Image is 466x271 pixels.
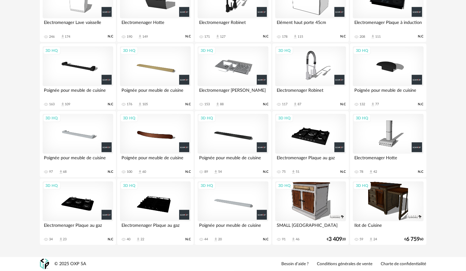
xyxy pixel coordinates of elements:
div: 77 [375,102,379,106]
div: Electromenager Plaque au gaz [120,221,191,234]
div: 3D HQ [43,47,61,55]
span: N.C [108,237,113,242]
a: Besoin d'aide ? [282,261,309,267]
span: N.C [108,102,113,106]
div: 208 [360,35,365,39]
div: 149 [142,35,148,39]
span: Download icon [369,237,373,242]
span: N.C [418,102,424,106]
div: Electromenager Robinet [198,18,268,31]
a: 3D HQ Poignée pour meuble de cuisine 132 Download icon 77 N.C [350,44,426,110]
span: Download icon [138,34,142,39]
div: 60 [142,170,146,174]
span: Download icon [214,170,218,174]
a: 3D HQ Ilot de Cuisine 59 Download icon 24 €6 75960 [350,179,426,245]
span: Download icon [215,34,220,39]
a: 3D HQ Electromenager Plaque au gaz 75 Download icon 51 N.C [272,111,349,177]
a: 3D HQ SMALL [GEOGRAPHIC_DATA] 91 Download icon 46 €3 40920 [272,179,349,245]
div: 100 [127,170,132,174]
div: 34 [49,237,53,242]
span: Download icon [371,34,375,39]
span: N.C [418,170,424,174]
div: 22 [141,237,144,242]
span: N.C [185,170,191,174]
div: Poignée pour meuble de cuisine [43,154,113,166]
span: N.C [341,170,346,174]
a: Charte de confidentialité [381,261,426,267]
div: Ilot de Cuisine [353,221,423,234]
div: 20 [218,237,222,242]
a: Conditions générales de vente [317,261,373,267]
span: Download icon [59,170,63,174]
div: 3D HQ [198,114,216,122]
div: Poignée pour meuble de cuisine [198,154,268,166]
span: N.C [341,102,346,106]
span: Download icon [60,102,65,107]
div: 24 [373,237,377,242]
div: 3D HQ [353,182,371,190]
div: 46 [296,237,299,242]
a: 3D HQ Poignée pour meuble de cuisine 100 Download icon 60 N.C [117,111,193,177]
a: 3D HQ Poignée pour meuble de cuisine 163 Download icon 109 N.C [40,44,116,110]
img: OXP [40,259,49,269]
div: Electromenager [PERSON_NAME] [198,86,268,99]
span: Download icon [138,102,142,107]
a: 3D HQ Poignée pour meuble de cuisine 44 Download icon 20 N.C [195,179,271,245]
span: N.C [263,170,268,174]
span: N.C [263,34,268,39]
div: 3D HQ [43,182,61,190]
div: Electromenager Plaque au gaz [43,221,113,234]
a: 3D HQ Poignée pour meuble de cuisine 97 Download icon 68 N.C [40,111,116,177]
div: 115 [298,35,303,39]
div: 54 [218,170,222,174]
div: 117 [282,102,287,106]
div: Poignée pour meuble de cuisine [120,86,191,99]
span: 3 409 [329,237,342,242]
div: 190 [127,35,132,39]
span: Download icon [291,170,296,174]
div: 97 [49,170,53,174]
div: 105 [142,102,148,106]
div: 42 [373,170,377,174]
div: 153 [204,102,210,106]
div: Poignée pour meuble de cuisine [198,221,268,234]
div: 109 [65,102,71,106]
div: 3D HQ [353,114,371,122]
span: N.C [108,34,113,39]
div: Electromenager Robinet [275,86,346,99]
a: 3D HQ Electromenager [PERSON_NAME] 153 Download icon 88 N.C [195,44,271,110]
span: Download icon [293,102,298,107]
span: N.C [341,34,346,39]
div: Poignée pour meuble de cuisine [120,154,191,166]
div: Poignée pour meuble de cuisine [43,86,113,99]
span: 6 759 [406,237,420,242]
span: N.C [418,34,424,39]
div: 3D HQ [120,47,138,55]
div: 3D HQ [120,182,138,190]
a: 3D HQ Electromenager Robinet 117 Download icon 87 N.C [272,44,349,110]
div: 87 [298,102,301,106]
a: 3D HQ Electromenager Plaque au gaz 40 Download icon 22 N.C [117,179,193,245]
span: N.C [263,102,268,106]
div: 3D HQ [275,114,293,122]
div: 111 [375,35,381,39]
div: 174 [65,35,71,39]
div: 176 [127,102,132,106]
div: 3D HQ [198,47,216,55]
div: 40 [127,237,130,242]
div: 3D HQ [120,114,138,122]
span: Download icon [291,237,296,242]
a: 3D HQ Poignée pour meuble de cuisine 176 Download icon 105 N.C [117,44,193,110]
div: 51 [296,170,299,174]
span: Download icon [369,170,373,174]
a: 3D HQ Electromenager Plaque au gaz 34 Download icon 23 N.C [40,179,116,245]
a: 3D HQ Poignée pour meuble de cuisine 89 Download icon 54 N.C [195,111,271,177]
div: SMALL [GEOGRAPHIC_DATA] [275,221,346,234]
span: N.C [108,170,113,174]
a: 3D HQ Electromenager Hotte 78 Download icon 42 N.C [350,111,426,177]
div: Electromenager Hotte [353,154,423,166]
div: 3D HQ [353,47,371,55]
div: 178 [282,35,287,39]
div: 3D HQ [198,182,216,190]
span: Download icon [136,237,141,242]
